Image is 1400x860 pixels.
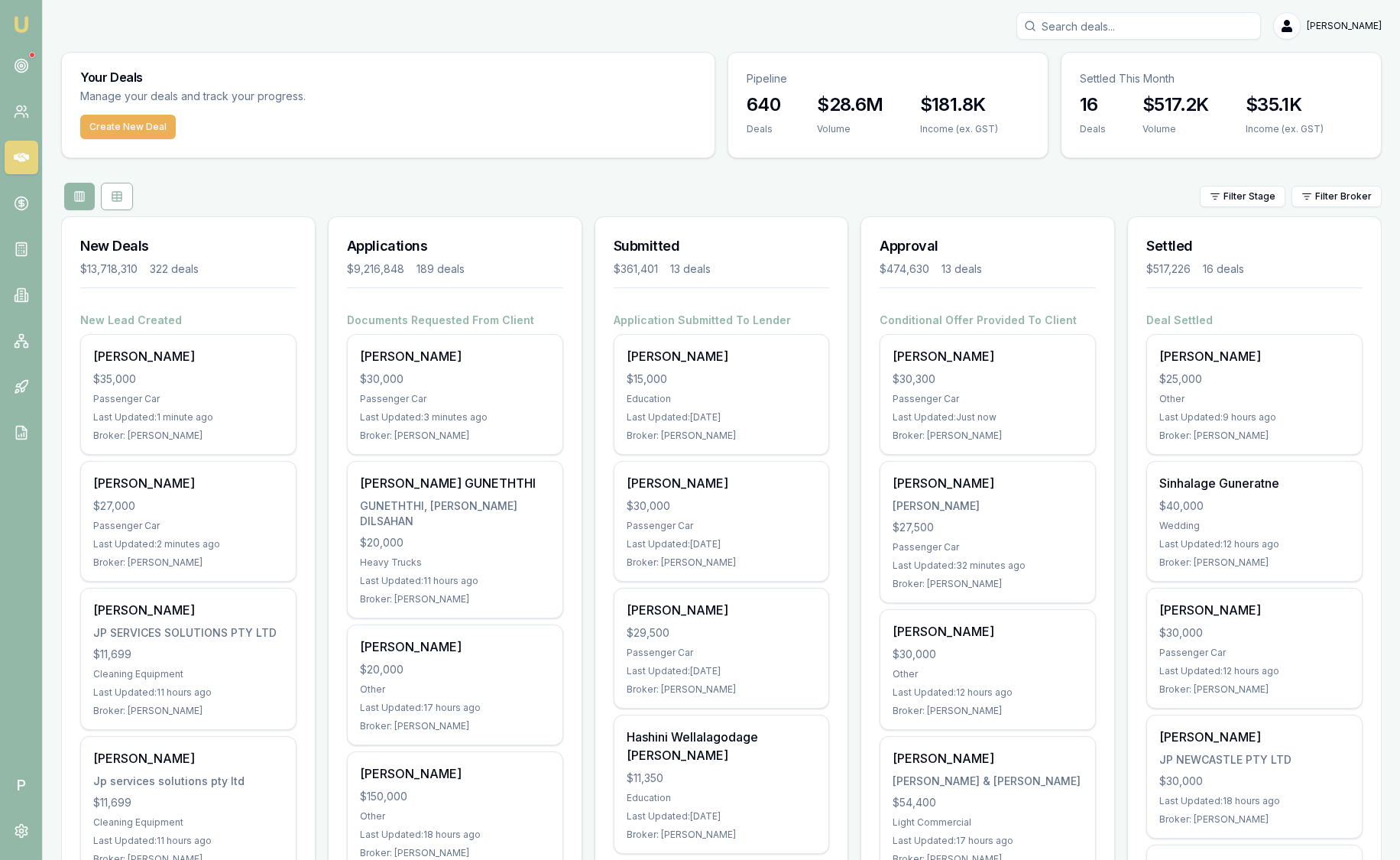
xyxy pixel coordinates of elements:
div: [PERSON_NAME] [93,601,284,619]
h4: Application Submitted To Lender [614,313,830,328]
div: Jp services solutions pty ltd [93,774,284,789]
div: Passenger Car [627,520,817,532]
p: Manage your deals and track your progress. [80,88,472,105]
h4: Conditional Offer Provided To Client [880,313,1096,328]
div: Last Updated: 12 hours ago [1159,538,1350,550]
div: $30,300 [893,372,1083,387]
div: Cleaning Equipment [93,668,284,680]
div: JP SERVICES SOLUTIONS PTY LTD [93,625,284,641]
div: [PERSON_NAME] [893,474,1083,492]
div: $361,401 [614,261,658,277]
div: Broker: [PERSON_NAME] [893,705,1083,717]
div: $25,000 [1159,372,1350,387]
div: [PERSON_NAME] [893,498,1083,514]
div: Broker: [PERSON_NAME] [93,430,284,442]
h4: New Lead Created [80,313,297,328]
div: Broker: [PERSON_NAME] [360,847,550,859]
div: $13,718,310 [80,261,138,277]
div: [PERSON_NAME] [893,749,1083,768]
div: Light Commercial [893,816,1083,829]
div: [PERSON_NAME] [1159,347,1350,365]
div: Broker: [PERSON_NAME] [360,430,550,442]
div: Passenger Car [360,393,550,405]
h3: 640 [747,92,780,117]
div: Income (ex. GST) [920,123,998,135]
div: $474,630 [880,261,929,277]
div: $20,000 [360,535,550,550]
div: Last Updated: Just now [893,411,1083,424]
div: [PERSON_NAME] [627,347,817,365]
div: Broker: [PERSON_NAME] [360,593,550,605]
div: [PERSON_NAME] [93,749,284,768]
div: $9,216,848 [347,261,404,277]
div: Last Updated: [DATE] [627,538,817,550]
div: [PERSON_NAME] [93,474,284,492]
span: Filter Stage [1223,190,1275,203]
div: Deals [1080,123,1106,135]
div: [PERSON_NAME] & [PERSON_NAME] [893,774,1083,789]
h3: $28.6M [817,92,883,117]
div: Last Updated: 1 minute ago [93,411,284,424]
h3: 16 [1080,92,1106,117]
p: Settled This Month [1080,71,1363,86]
h3: $35.1K [1246,92,1324,117]
div: $30,000 [360,372,550,387]
div: $20,000 [360,662,550,677]
div: Broker: [PERSON_NAME] [893,430,1083,442]
div: Hashini Wellalagodage [PERSON_NAME] [627,728,817,764]
span: [PERSON_NAME] [1307,20,1382,32]
div: [PERSON_NAME] [360,638,550,656]
button: Filter Stage [1200,186,1285,207]
h4: Documents Requested From Client [347,313,563,328]
div: Broker: [PERSON_NAME] [360,720,550,732]
div: Passenger Car [93,520,284,532]
div: Passenger Car [627,647,817,659]
div: Wedding [1159,520,1350,532]
div: Last Updated: [DATE] [627,411,817,424]
div: Last Updated: 18 hours ago [360,829,550,841]
div: $30,000 [627,498,817,514]
div: $35,000 [93,372,284,387]
div: Passenger Car [893,541,1083,553]
div: [PERSON_NAME] [360,764,550,783]
div: $30,000 [893,647,1083,662]
div: $11,350 [627,771,817,786]
div: Last Updated: 17 hours ago [360,702,550,714]
div: Last Updated: 18 hours ago [1159,795,1350,807]
div: Broker: [PERSON_NAME] [1159,683,1350,696]
div: $27,000 [93,498,284,514]
div: Cleaning Equipment [93,816,284,829]
span: P [5,768,38,802]
div: JP NEWCASTLE PTY LTD [1159,752,1350,768]
span: Filter Broker [1315,190,1372,203]
div: Passenger Car [1159,647,1350,659]
div: [PERSON_NAME] [360,347,550,365]
div: $517,226 [1146,261,1191,277]
div: Broker: [PERSON_NAME] [93,557,284,569]
div: Last Updated: 9 hours ago [1159,411,1350,424]
div: $30,000 [1159,774,1350,789]
h3: New Deals [80,235,297,257]
button: Create New Deal [80,115,176,139]
div: Broker: [PERSON_NAME] [627,683,817,696]
div: [PERSON_NAME] [1159,728,1350,746]
div: Last Updated: 32 minutes ago [893,560,1083,572]
div: Income (ex. GST) [1246,123,1324,135]
div: Broker: [PERSON_NAME] [1159,813,1350,826]
div: Last Updated: 12 hours ago [893,686,1083,699]
div: Deals [747,123,780,135]
div: GUNETHTHI, [PERSON_NAME] DILSAHAN [360,498,550,529]
div: [PERSON_NAME] [893,347,1083,365]
button: Filter Broker [1291,186,1382,207]
div: Broker: [PERSON_NAME] [627,829,817,841]
div: Last Updated: 11 hours ago [360,575,550,587]
div: Last Updated: 12 hours ago [1159,665,1350,677]
div: Other [893,668,1083,680]
div: Last Updated: 17 hours ago [893,835,1083,847]
img: emu-icon-u.png [12,15,31,34]
p: Pipeline [747,71,1029,86]
div: $40,000 [1159,498,1350,514]
div: Last Updated: 2 minutes ago [93,538,284,550]
div: [PERSON_NAME] [1159,601,1350,619]
div: 189 deals [416,261,465,277]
